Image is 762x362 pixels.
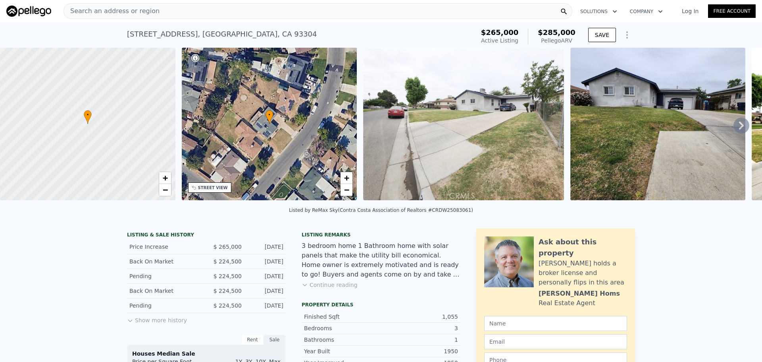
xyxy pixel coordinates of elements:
span: + [162,173,167,183]
div: [DATE] [248,257,283,265]
div: Sale [264,335,286,345]
div: Back On Market [129,287,200,295]
div: Pellego ARV [538,37,575,45]
div: Rent [241,335,264,345]
div: 3 [381,324,458,332]
div: Finished Sqft [304,313,381,321]
div: [DATE] [248,302,283,310]
span: $ 224,500 [214,302,242,309]
span: + [344,173,349,183]
div: Back On Market [129,257,200,265]
span: − [344,185,349,195]
input: Name [484,316,627,331]
div: Bedrooms [304,324,381,332]
span: Active Listing [481,37,518,44]
div: 1950 [381,347,458,355]
div: 1,055 [381,313,458,321]
span: $ 265,000 [214,244,242,250]
div: • [266,110,273,124]
img: Sale: 166075991 Parcel: 43453990 [570,48,746,200]
button: Continue reading [302,281,358,289]
a: Zoom out [341,184,352,196]
div: [PERSON_NAME] holds a broker license and personally flips in this area [539,259,627,287]
div: 1 [381,336,458,344]
div: Pending [129,272,200,280]
span: $ 224,500 [214,288,242,294]
div: STREET VIEW [198,185,228,191]
div: LISTING & SALE HISTORY [127,232,286,240]
div: Ask about this property [539,236,627,259]
span: Search an address or region [64,6,160,16]
div: [DATE] [248,272,283,280]
a: Free Account [708,4,756,18]
span: $285,000 [538,28,575,37]
span: $265,000 [481,28,519,37]
div: • [84,110,92,124]
button: SAVE [588,28,616,42]
button: Company [623,4,669,19]
div: Listing remarks [302,232,460,238]
span: − [162,185,167,195]
div: [STREET_ADDRESS] , [GEOGRAPHIC_DATA] , CA 93304 [127,29,317,40]
div: Year Built [304,347,381,355]
div: 3 bedroom home 1 Bathroom home with solar panels that make the utility bill economical. Home owne... [302,241,460,279]
div: Price Increase [129,243,200,251]
a: Log In [672,7,708,15]
button: Show Options [619,27,635,43]
span: • [266,111,273,118]
div: Houses Median Sale [132,350,281,358]
div: Pending [129,302,200,310]
a: Zoom in [341,172,352,184]
img: Pellego [6,6,51,17]
a: Zoom out [159,184,171,196]
span: $ 224,500 [214,258,242,265]
input: Email [484,334,627,349]
span: • [84,111,92,118]
button: Solutions [574,4,623,19]
div: Property details [302,302,460,308]
button: Show more history [127,313,187,324]
div: [PERSON_NAME] Homs [539,289,620,298]
div: Listed by ReMax Sky (Contra Costa Association of Realtors #CRDW25083061) [289,207,473,213]
img: Sale: 166075991 Parcel: 43453990 [363,48,564,200]
div: Bathrooms [304,336,381,344]
div: Real Estate Agent [539,298,595,308]
span: $ 224,500 [214,273,242,279]
div: [DATE] [248,287,283,295]
div: [DATE] [248,243,283,251]
a: Zoom in [159,172,171,184]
